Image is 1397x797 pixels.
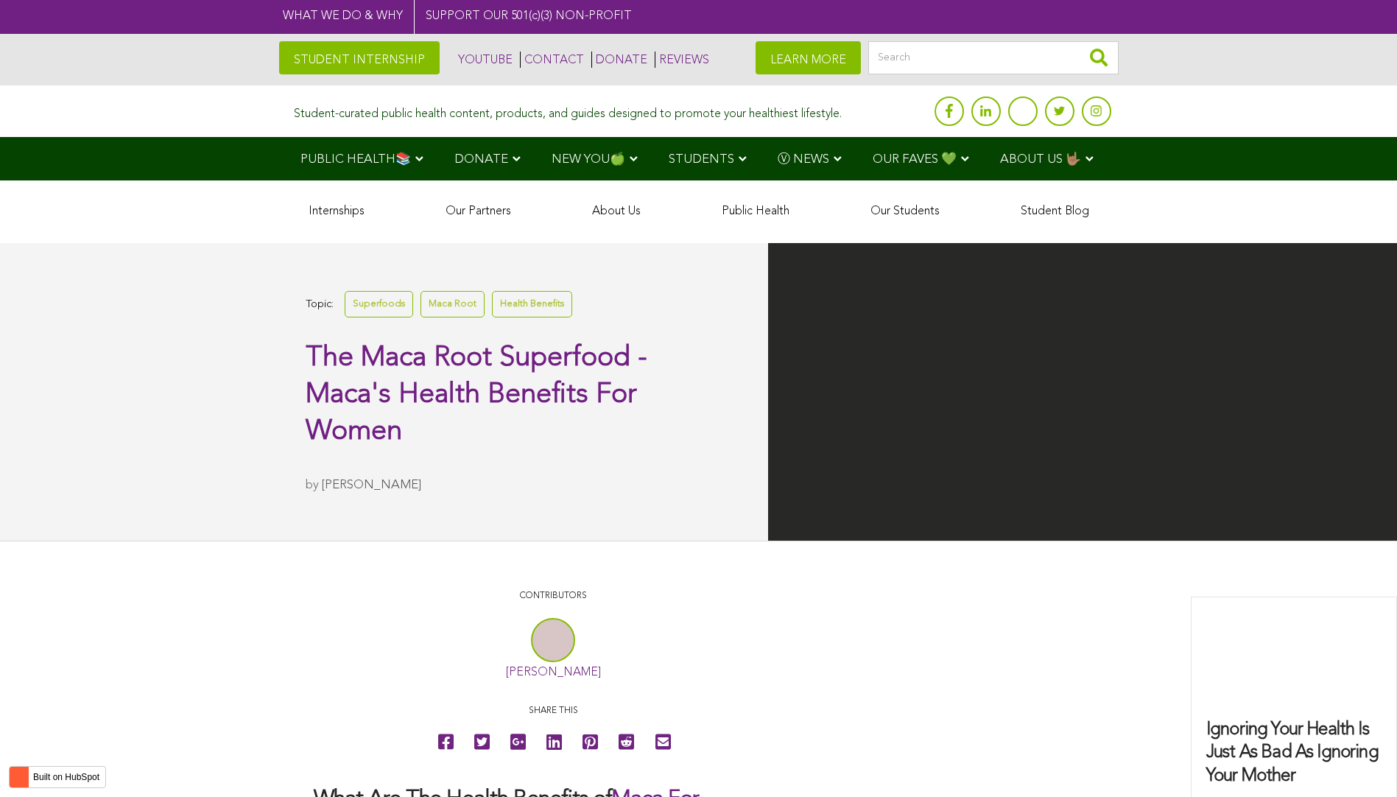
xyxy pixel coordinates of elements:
[322,479,421,491] a: [PERSON_NAME]
[873,153,957,166] span: OUR FAVES 💚
[420,291,485,317] a: Maca Root
[520,52,584,68] a: CONTACT
[279,41,440,74] a: STUDENT INTERNSHIP
[9,766,106,788] button: Built on HubSpot
[655,52,709,68] a: REVIEWS
[314,704,792,718] p: Share this
[300,153,411,166] span: PUBLIC HEALTH📚
[314,589,792,603] p: CONTRIBUTORS
[306,344,647,446] span: The Maca Root Superfood - Maca's Health Benefits For Women
[756,41,861,74] a: LEARN MORE
[294,100,842,122] div: Student-curated public health content, products, and guides designed to promote your healthiest l...
[306,479,319,491] span: by
[669,153,734,166] span: STUDENTS
[10,768,27,786] img: HubSpot sprocket logo
[1323,726,1397,797] iframe: Chat Widget
[279,137,1119,180] div: Navigation Menu
[454,52,513,68] a: YOUTUBE
[778,153,829,166] span: Ⓥ NEWS
[345,291,413,317] a: Superfoods
[506,667,601,678] a: [PERSON_NAME]
[306,295,334,315] span: Topic:
[591,52,647,68] a: DONATE
[492,291,572,317] a: Health Benefits
[552,153,625,166] span: NEW YOU🍏
[27,768,105,787] label: Built on HubSpot
[1000,153,1081,166] span: ABOUT US 🤟🏽
[868,41,1119,74] input: Search
[454,153,508,166] span: DONATE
